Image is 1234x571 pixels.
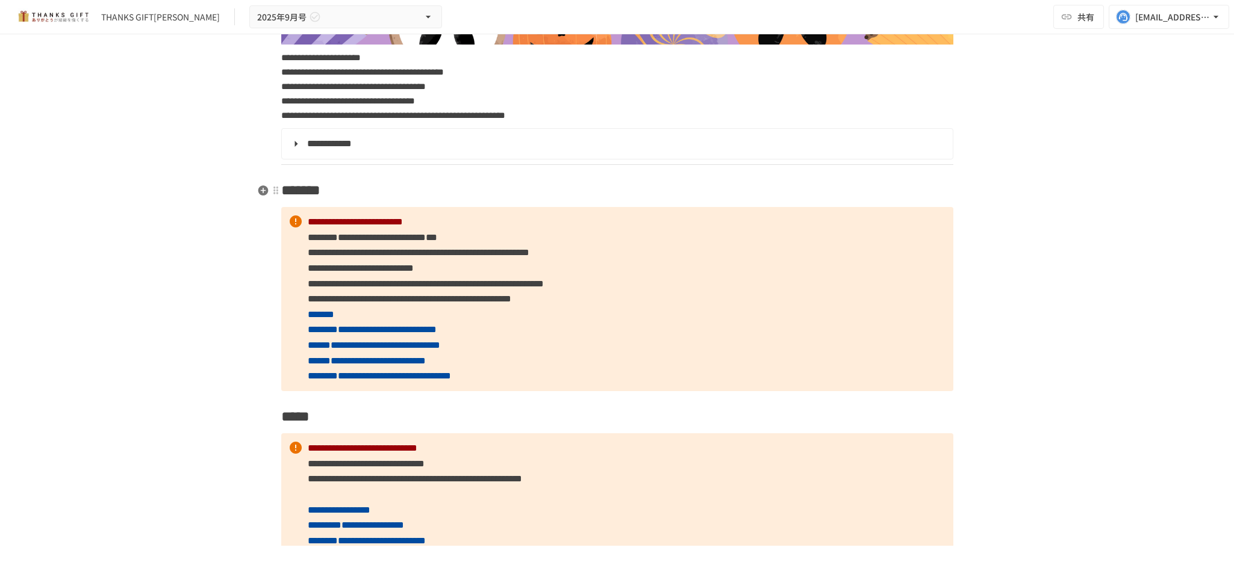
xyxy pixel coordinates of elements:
[257,10,307,25] span: 2025年9月号
[1077,10,1094,23] span: 共有
[101,11,220,23] div: THANKS GIFT[PERSON_NAME]
[1135,10,1210,25] div: [EMAIL_ADDRESS][DOMAIN_NAME]
[249,5,442,29] button: 2025年9月号
[1109,5,1229,29] button: [EMAIL_ADDRESS][DOMAIN_NAME]
[14,7,92,26] img: mMP1OxWUAhQbsRWCurg7vIHe5HqDpP7qZo7fRoNLXQh
[1053,5,1104,29] button: 共有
